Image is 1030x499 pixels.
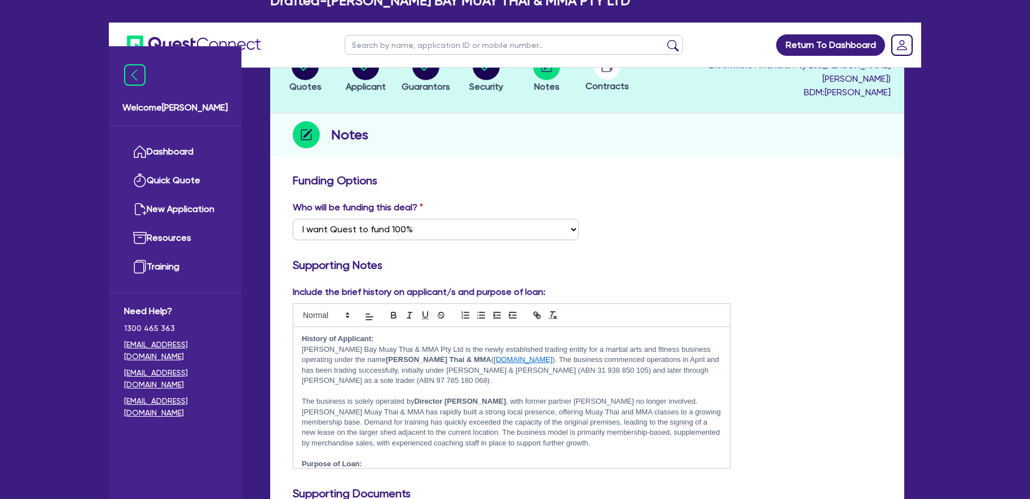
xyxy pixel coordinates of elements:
[331,125,368,145] h2: Notes
[124,64,146,86] img: icon-menu-close
[302,396,721,448] p: The business is solely operated by , with former partner [PERSON_NAME] no longer involved. [PERSO...
[469,81,503,92] span: Security
[124,323,226,334] span: 1300 465 363
[494,355,552,364] a: [DOMAIN_NAME]
[401,52,451,94] button: Guarantors
[124,339,226,363] a: [EMAIL_ADDRESS][DOMAIN_NAME]
[386,355,491,364] strong: [PERSON_NAME] Thai & MMA
[346,81,386,92] span: Applicant
[124,224,226,253] a: Resources
[124,195,226,224] a: New Application
[127,36,261,54] img: quest-connect-logo-blue
[640,86,891,99] span: BDM: [PERSON_NAME]
[124,253,226,281] a: Training
[124,367,226,391] a: [EMAIL_ADDRESS][DOMAIN_NAME]
[133,174,147,187] img: quick-quote
[586,81,629,91] span: Contracts
[293,258,882,272] h3: Supporting Notes
[345,35,683,55] input: Search by name, application ID or mobile number...
[302,460,362,468] strong: Purpose of Loan:
[302,334,373,343] strong: History of Applicant:
[124,166,226,195] a: Quick Quote
[534,81,560,92] span: Notes
[124,395,226,419] a: [EMAIL_ADDRESS][DOMAIN_NAME]
[133,202,147,216] img: new-application
[887,30,917,60] a: Dropdown toggle
[289,52,322,94] button: Quotes
[124,304,226,318] span: Need Help?
[402,81,450,92] span: Guarantors
[289,81,322,92] span: Quotes
[345,52,386,94] button: Applicant
[302,345,721,386] p: [PERSON_NAME] Bay Muay Thai & MMA Pty Ltd is the newly established trading entity for a martial a...
[293,174,882,187] h3: Funding Options
[532,52,561,94] button: Notes
[414,397,506,405] strong: Director [PERSON_NAME]
[124,138,226,166] a: Dashboard
[776,34,885,56] a: Return To Dashboard
[133,231,147,245] img: resources
[122,101,228,114] span: Welcome [PERSON_NAME]
[293,285,545,299] label: Include the brief history on applicant/s and purpose of loan:
[293,121,320,148] img: step-icon
[469,52,504,94] button: Security
[133,260,147,273] img: training
[293,201,423,214] label: Who will be funding this deal?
